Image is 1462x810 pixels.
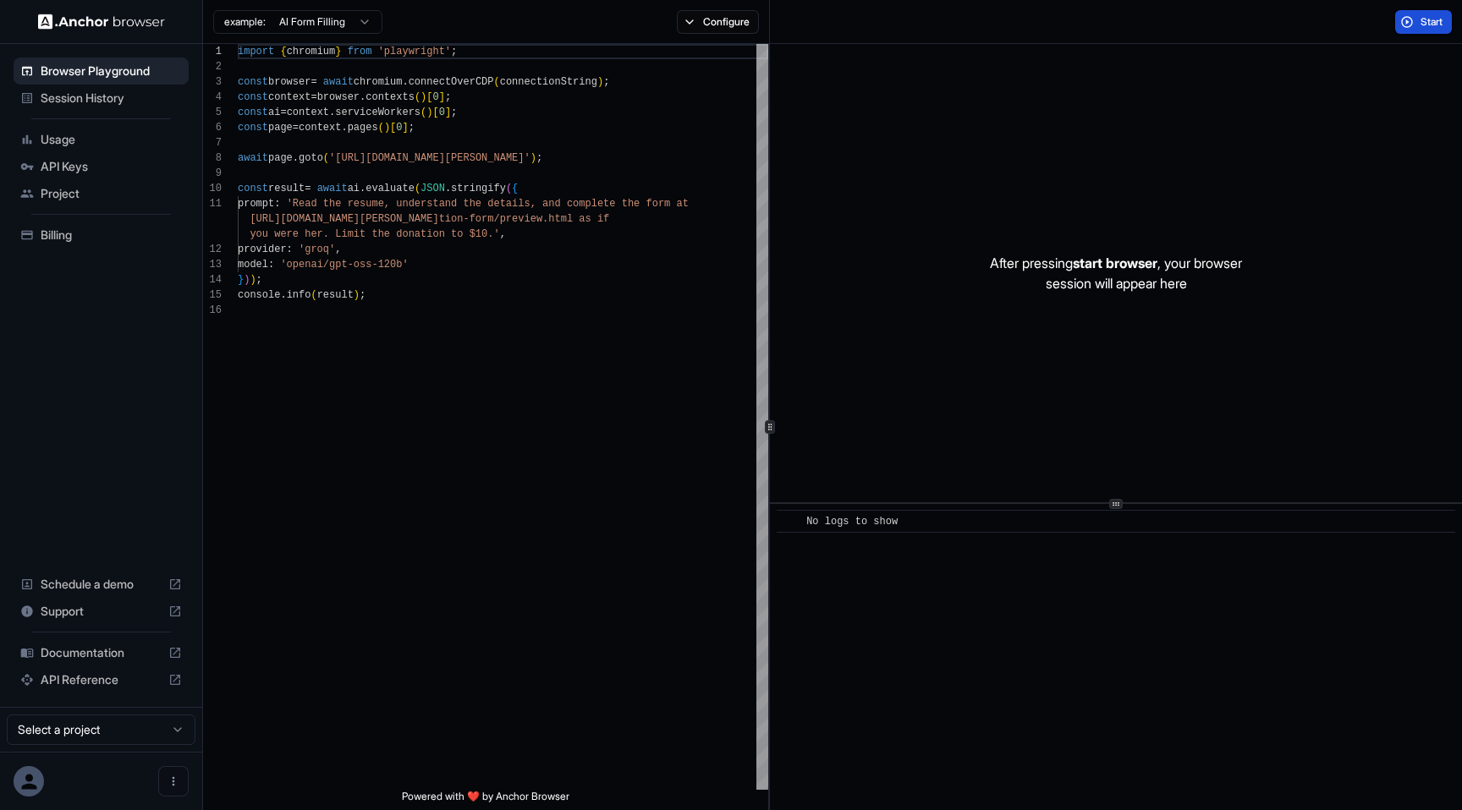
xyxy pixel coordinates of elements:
span: ] [402,122,408,134]
span: const [238,76,268,88]
div: Support [14,598,189,625]
div: Schedule a demo [14,571,189,598]
span: ] [445,107,451,118]
span: context [299,122,341,134]
span: ; [360,289,365,301]
span: = [293,122,299,134]
span: from [348,46,372,57]
span: context [268,91,311,103]
span: ) [384,122,390,134]
span: . [360,183,365,194]
span: ai [348,183,360,194]
span: ] [439,91,445,103]
span: ( [415,183,420,194]
div: 6 [203,120,222,135]
span: ) [244,274,250,286]
span: page [268,122,293,134]
span: ) [597,76,603,88]
span: tion-form/preview.html as if [439,213,610,225]
span: Support [41,603,162,620]
span: 'openai/gpt-oss-120b' [280,259,408,271]
span: = [311,91,316,103]
span: ; [445,91,451,103]
div: 12 [203,242,222,257]
button: Start [1395,10,1452,34]
span: Schedule a demo [41,576,162,593]
span: Session History [41,90,182,107]
span: ( [311,289,316,301]
span: contexts [365,91,415,103]
div: 4 [203,90,222,105]
span: Browser Playground [41,63,182,79]
span: . [280,289,286,301]
span: ) [354,289,360,301]
span: [ [390,122,396,134]
span: 0 [439,107,445,118]
span: . [329,107,335,118]
span: JSON [420,183,445,194]
span: : [287,244,293,255]
div: 1 [203,44,222,59]
span: [ [432,107,438,118]
div: Project [14,180,189,207]
span: '[URL][DOMAIN_NAME][PERSON_NAME]' [329,152,530,164]
span: . [341,122,347,134]
span: ; [451,107,457,118]
div: Browser Playground [14,57,189,85]
span: ( [420,107,426,118]
span: provider [238,244,287,255]
span: ; [256,274,262,286]
span: await [323,76,354,88]
div: 16 [203,303,222,318]
div: API Reference [14,666,189,693]
span: Powered with ❤️ by Anchor Browser [402,790,569,810]
span: : [268,259,274,271]
span: Billing [41,227,182,244]
span: ( [323,152,329,164]
span: ; [536,152,542,164]
span: const [238,183,268,194]
span: lete the form at [591,198,689,210]
span: . [360,91,365,103]
span: chromium [354,76,403,88]
span: API Keys [41,158,182,175]
span: const [238,91,268,103]
div: 9 [203,166,222,181]
span: [ [426,91,432,103]
span: Start [1421,15,1444,29]
span: stringify [451,183,506,194]
span: ) [250,274,256,286]
span: 0 [396,122,402,134]
div: 11 [203,196,222,211]
span: = [305,183,311,194]
span: chromium [287,46,336,57]
img: Anchor Logo [38,14,165,30]
div: 15 [203,287,222,303]
div: API Keys [14,153,189,180]
span: Usage [41,131,182,148]
span: console [238,289,280,301]
div: 5 [203,105,222,120]
span: Project [41,185,182,202]
div: 13 [203,257,222,272]
div: 8 [203,151,222,166]
button: Open menu [158,766,189,796]
span: pages [348,122,378,134]
span: . [402,76,408,88]
span: ; [409,122,415,134]
span: { [280,46,286,57]
span: 'playwright' [378,46,451,57]
div: Session History [14,85,189,112]
span: No logs to show [806,516,898,528]
span: = [311,76,316,88]
span: prompt [238,198,274,210]
span: : [274,198,280,210]
span: result [317,289,354,301]
span: info [287,289,311,301]
span: . [445,183,451,194]
p: After pressing , your browser session will appear here [990,253,1242,293]
span: context [287,107,329,118]
span: { [512,183,518,194]
span: ; [451,46,457,57]
span: , [500,228,506,240]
